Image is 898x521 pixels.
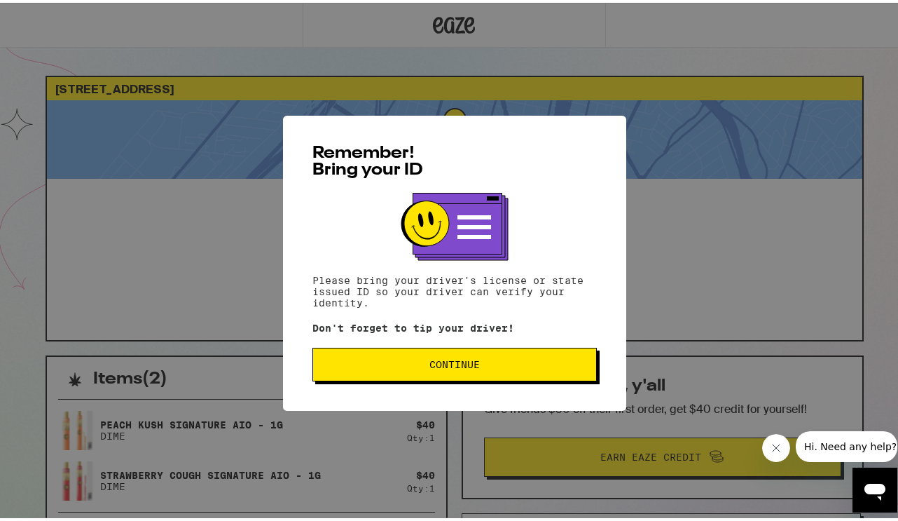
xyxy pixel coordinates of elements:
span: Continue [429,357,480,367]
iframe: Close message [762,431,790,459]
p: Please bring your driver's license or state issued ID so your driver can verify your identity. [312,272,597,306]
button: Continue [312,345,597,379]
iframe: Button to launch messaging window [852,465,897,510]
span: Remember! Bring your ID [312,142,423,176]
p: Don't forget to tip your driver! [312,320,597,331]
iframe: Message from company [796,428,897,459]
